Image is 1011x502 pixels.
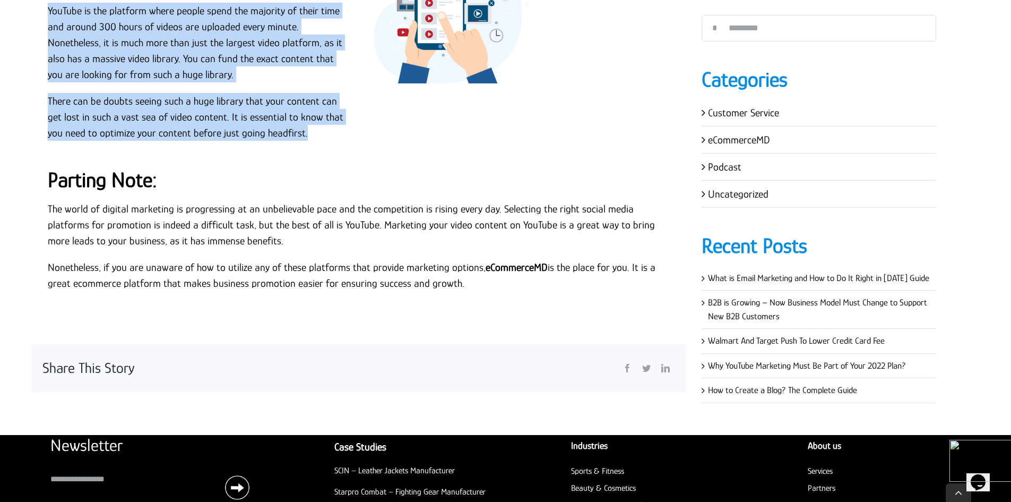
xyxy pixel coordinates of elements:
a: What is Email Marketing and How to Do It Right in [DATE] Guide [708,273,929,283]
a: Podcast [708,161,741,173]
a: Walmart And Target Push To Lower Credit Card Fee [708,336,885,346]
a: LinkedIn [656,361,675,375]
a: Beauty & Cosmetics [571,483,636,493]
p: YouTube is the platform where people spend the majority of their time and around 300 hours of vid... [48,3,346,82]
a: Customer Service [708,107,779,118]
a: About us [808,440,841,451]
iframe: chat widget [945,436,1011,486]
a: Uncategorized [708,188,768,200]
a: eCommerceMD [708,134,770,146]
a: Twitter [637,361,656,375]
a: Facebook [618,361,637,375]
a: Case Studies [334,441,386,453]
h4: Recent Posts [702,232,937,260]
a: Partners [808,483,835,493]
span: 1 [4,4,8,13]
p: Nonetheless, if you are unaware of how to utilize any of these platforms that provide marketing o... [48,259,670,291]
h4: Share This Story [42,358,135,378]
p: There can be doubts seeing such a huge library that your content can get lost in such a vast sea ... [48,93,346,141]
a: Why YouTube Marketing Must Be Part of Your 2022 Plan? [708,361,906,371]
a: SCIN – Leather Jackets Manufacturer [334,466,455,475]
a: Starpro Combat – Fighting Gear Manufacturer [334,487,486,497]
p: The world of digital marketing is progressing at an unbelievable pace and the competition is risi... [48,201,670,249]
h4: Categories [702,65,937,94]
a: How to Create a Blog? The Complete Guide [708,385,857,395]
input: Search [702,15,728,41]
input: Search... [702,15,937,41]
a: eCommerceMD [486,261,548,273]
a: Services [808,466,833,476]
img: Chat attention grabber [4,4,70,46]
strong: Parting Note: [48,168,157,192]
a: B2B is Growing – Now Business Model Must Change to Support New B2B Customers [708,297,927,321]
a: Industries [571,440,608,451]
h2: Newsletter [50,435,250,455]
a: Sports & Fitness [571,466,624,476]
